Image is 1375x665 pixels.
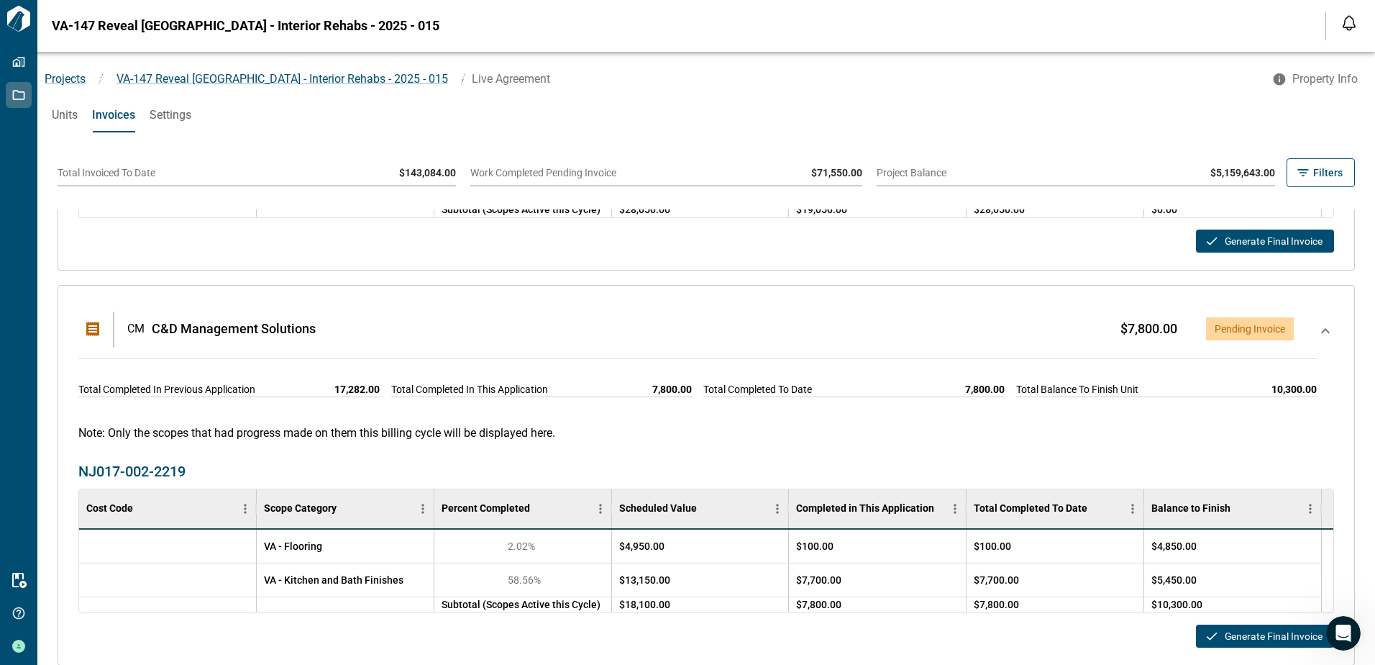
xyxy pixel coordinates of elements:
div: Scheduled Value [619,502,697,515]
span: Filters [1313,166,1343,180]
span: Total Completed To Date [703,382,812,397]
span: Subtotal (Scopes Active this Cycle) [442,204,600,215]
span: VA - Kitchen and Bath Finishes [264,573,403,587]
span: Subtotal (Scopes Active this Cycle) [442,599,600,610]
button: Menu [1122,498,1143,520]
button: Menu [767,498,788,520]
span: $7,800.00 [796,597,841,612]
div: Balance to Finish [1151,502,1230,515]
button: Property Info [1264,66,1369,92]
span: $7,700.00 [796,573,841,587]
div: Cost Code [86,502,133,515]
span: $5,159,643.00 [1210,167,1275,178]
button: Generate Final Invoice [1196,625,1334,648]
span: $10,300.00 [1151,597,1202,612]
span: $7,700.00 [974,573,1019,587]
span: $4,850.00 [1151,539,1197,553]
span: Total Completed In Previous Application [78,382,255,397]
div: Scheduled Value [612,489,790,529]
span: $100.00 [974,539,1011,553]
span: 7,800.00 [965,382,1005,397]
div: Completed in This Application [796,502,934,515]
span: 2.02 % [508,541,551,551]
span: $28,050.00 [974,202,1025,217]
div: Scope Category [257,489,434,529]
nav: breadcrumb [37,71,1264,88]
div: Total Completed To Date [974,502,1087,515]
span: 58.56 % [508,575,551,585]
span: Units [52,108,78,122]
button: Open notification feed [1338,12,1361,35]
div: CMC&D Management Solutions$7,800.00Pending InvoiceTotal Completed In Previous Application17,282.0... [73,297,1340,412]
div: Completed in This Application [789,489,967,529]
div: Total Completed To Date [967,489,1144,529]
div: Percent Completed [442,502,530,515]
span: $100.00 [796,539,833,553]
button: Sort [1087,499,1107,519]
button: Menu [1299,498,1321,520]
div: Balance to Finish [1144,489,1322,529]
span: VA-147 Reveal [GEOGRAPHIC_DATA] - Interior Rehabs - 2025 - 015 [52,19,439,33]
span: $143,084.00 [399,167,456,178]
a: Projects [45,72,86,86]
span: 10,300.00 [1271,382,1317,397]
span: Project Balance [877,167,946,178]
span: 17,282.00 [334,382,380,397]
span: $0.00 [1151,202,1177,217]
span: Work Completed Pending Invoice [470,167,616,178]
button: Menu [234,498,256,520]
button: Generate Final Invoice [1196,230,1334,253]
div: Scope Category [264,502,337,515]
span: $28,050.00 [619,202,670,217]
span: VA-147 Reveal [GEOGRAPHIC_DATA] - Interior Rehabs - 2025 - 015 [117,72,448,86]
span: $7,800.00 [1120,322,1177,336]
span: $71,550.00 [811,167,862,178]
span: 7,800.00 [652,382,692,397]
span: Pending Invoice [1215,323,1285,335]
span: $4,950.00 [619,539,664,553]
button: Menu [412,498,434,520]
button: Menu [590,498,611,520]
iframe: Intercom live chat [1326,616,1361,651]
span: $13,150.00 [619,573,670,587]
button: Menu [944,498,966,520]
span: $7,800.00 [974,597,1019,612]
div: Percent Completed [434,489,612,529]
span: VA - Flooring [264,539,322,553]
span: Invoices [92,108,135,122]
span: Total Balance To Finish Unit [1016,382,1138,397]
div: base tabs [37,98,1375,132]
span: NJ017-002-2219 [78,463,1334,480]
span: Settings [150,108,191,122]
button: Filters [1287,158,1355,187]
span: Live Agreement [472,72,550,86]
p: CM [127,320,145,338]
span: C&D Management Solutions [152,322,316,336]
span: $18,100.00 [619,597,670,612]
span: Property Info [1292,72,1358,86]
span: $5,450.00 [1151,573,1197,587]
span: $19,050.00 [796,202,847,217]
div: Cost Code [79,489,257,529]
span: Total Completed In This Application [391,382,548,397]
span: Total Invoiced To Date [58,167,155,178]
p: Note: Only the scopes that had progress made on them this billing cycle will be displayed here. [78,426,1334,440]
